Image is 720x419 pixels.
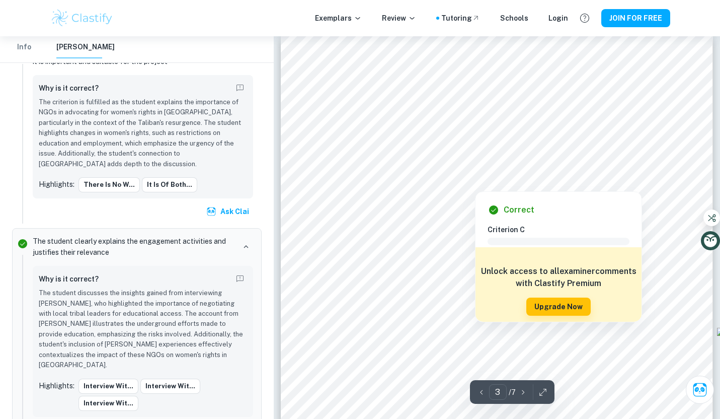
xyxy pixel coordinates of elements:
[233,81,247,95] button: Report mistake/confusion
[204,202,253,221] button: Ask Clai
[233,272,247,286] button: Report mistake/confusion
[142,177,197,192] button: It is of both...
[382,13,416,24] p: Review
[601,9,670,27] button: JOIN FOR FREE
[56,36,115,58] button: [PERSON_NAME]
[481,265,636,290] h6: Unlock access to all examiner comments with Clastify Premium
[39,97,247,169] p: The criterion is fulfilled as the student explains the importance of NGOs in advocating for women...
[576,10,593,27] button: Help and Feedback
[39,179,74,190] p: Highlights:
[441,13,480,24] a: Tutoring
[39,288,247,370] p: The student discusses the insights gained from interviewing [PERSON_NAME], who highlighted the im...
[78,396,138,411] button: Interview wit...
[140,379,200,394] button: Interview wit...
[315,13,362,24] p: Exemplars
[488,224,637,235] h6: Criterion C
[206,206,216,217] img: clai.svg
[548,13,568,24] a: Login
[39,273,99,285] h6: Why is it correct?
[686,376,714,404] button: Ask Clai
[39,83,99,94] h6: Why is it correct?
[509,387,516,398] p: / 7
[504,204,534,216] h6: Correct
[33,236,235,258] p: The student clearly explains the engagement activities and justifies their relevance
[12,36,36,58] button: Info
[17,238,29,250] svg: Correct
[78,379,138,394] button: Interview wit...
[526,298,591,316] button: Upgrade Now
[39,380,74,391] p: Highlights:
[78,177,140,192] button: There is no w...
[50,8,114,28] img: Clastify logo
[500,13,528,24] a: Schools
